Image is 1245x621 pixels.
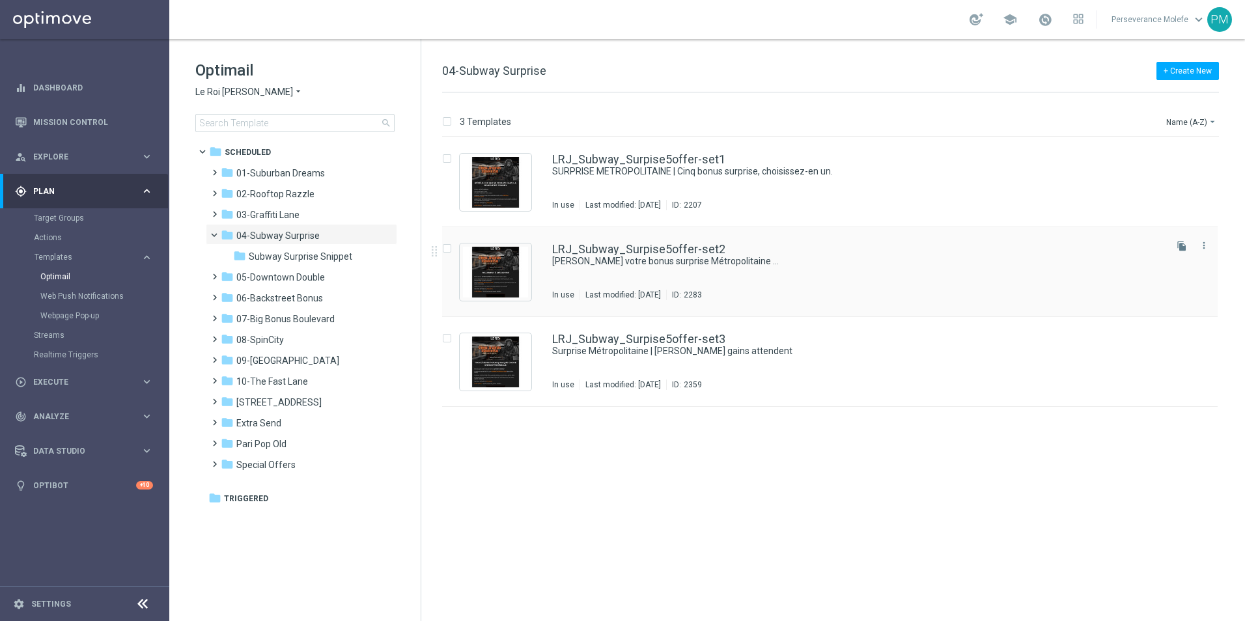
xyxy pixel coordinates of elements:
[666,200,702,210] div: ID:
[195,86,293,98] span: Le Roi [PERSON_NAME]
[34,247,168,325] div: Templates
[40,271,135,282] a: Optimail
[15,151,141,163] div: Explore
[442,64,546,77] span: 04-Subway Surprise
[33,105,153,139] a: Mission Control
[33,378,141,386] span: Execute
[233,249,246,262] i: folder
[1197,238,1210,253] button: more_vert
[221,291,234,304] i: folder
[684,379,702,390] div: 2359
[15,105,153,139] div: Mission Control
[15,82,27,94] i: equalizer
[34,252,154,262] button: Templates keyboard_arrow_right
[34,345,168,365] div: Realtime Triggers
[14,377,154,387] div: play_circle_outline Execute keyboard_arrow_right
[225,146,271,158] span: Scheduled
[249,251,352,262] span: Subway Surprise Snippet
[35,253,141,261] div: Templates
[141,251,153,264] i: keyboard_arrow_right
[236,167,325,179] span: 01-Suburban Dreams
[666,290,702,300] div: ID:
[460,116,511,128] p: 3 Templates
[34,350,135,360] a: Realtime Triggers
[33,468,136,503] a: Optibot
[552,333,725,345] a: LRJ_Subway_Surpise5offer-set3
[40,310,135,321] a: Webpage Pop-up
[429,137,1242,227] div: Press SPACE to select this row.
[221,208,234,221] i: folder
[40,306,168,325] div: Webpage Pop-up
[15,376,141,388] div: Execute
[552,243,725,255] a: LRJ_Subway_Surpise5offer-set2
[34,325,168,345] div: Streams
[684,290,702,300] div: 2283
[221,166,234,179] i: folder
[34,228,168,247] div: Actions
[463,157,528,208] img: 2207.jpeg
[136,481,153,490] div: +10
[33,70,153,105] a: Dashboard
[33,153,141,161] span: Explore
[429,317,1242,407] div: Press SPACE to select this row.
[236,271,325,283] span: 05-Downtown Double
[15,480,27,491] i: lightbulb
[1156,62,1219,80] button: + Create New
[236,188,315,200] span: 02-Rooftop Razzle
[552,379,574,390] div: In use
[236,355,339,366] span: 09-Four Way Crossing
[14,480,154,491] button: lightbulb Optibot +10
[221,416,234,429] i: folder
[221,333,234,346] i: folder
[580,200,666,210] div: Last modified: [DATE]
[14,117,154,128] button: Mission Control
[33,187,141,195] span: Plan
[236,376,308,387] span: 10-The Fast Lane
[14,411,154,422] button: track_changes Analyze keyboard_arrow_right
[1192,12,1206,27] span: keyboard_arrow_down
[15,186,27,197] i: gps_fixed
[463,337,528,387] img: 2359.jpeg
[236,230,320,241] span: 04-Subway Surprise
[221,270,234,283] i: folder
[15,411,27,422] i: track_changes
[40,267,168,286] div: Optimail
[1207,117,1218,127] i: arrow_drop_down
[15,468,153,503] div: Optibot
[236,292,323,304] span: 06-Backstreet Bonus
[1207,7,1232,32] div: PM
[552,154,725,165] a: LRJ_Subway_Surpise5offer-set1
[141,445,153,457] i: keyboard_arrow_right
[221,312,234,325] i: folder
[1110,10,1207,29] a: Perseverance Molefekeyboard_arrow_down
[224,493,268,504] span: Triggered
[1173,238,1190,255] button: file_copy
[221,187,234,200] i: folder
[1199,240,1209,251] i: more_vert
[35,253,128,261] span: Templates
[195,114,395,132] input: Search Template
[141,410,153,422] i: keyboard_arrow_right
[1177,241,1187,251] i: file_copy
[15,70,153,105] div: Dashboard
[381,118,391,128] span: search
[221,374,234,387] i: folder
[14,83,154,93] button: equalizer Dashboard
[552,290,574,300] div: In use
[552,200,574,210] div: In use
[40,291,135,301] a: Web Push Notifications
[141,376,153,388] i: keyboard_arrow_right
[552,345,1163,357] div: Surprise Métropolitaine | De gros gains attendent
[33,413,141,421] span: Analyze
[31,600,71,608] a: Settings
[14,186,154,197] button: gps_fixed Plan keyboard_arrow_right
[236,209,300,221] span: 03-Graffiti Lane
[236,459,296,471] span: Special Offers
[34,232,135,243] a: Actions
[15,186,141,197] div: Plan
[34,330,135,340] a: Streams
